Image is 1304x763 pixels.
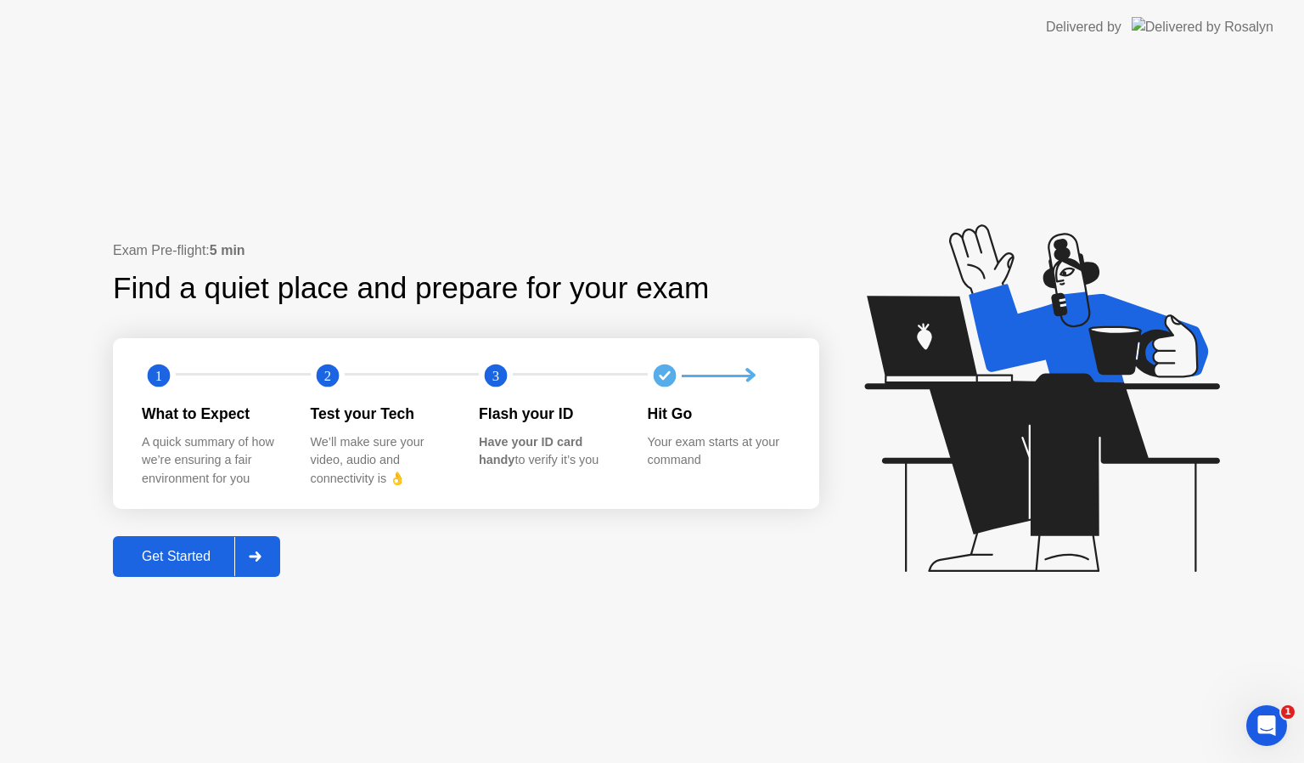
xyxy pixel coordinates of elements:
div: Your exam starts at your command [648,433,790,470]
div: Exam Pre-flight: [113,240,819,261]
text: 1 [155,368,162,384]
div: Delivered by [1046,17,1121,37]
div: Get Started [118,549,234,564]
div: to verify it’s you [479,433,621,470]
text: 2 [323,368,330,384]
div: Find a quiet place and prepare for your exam [113,266,711,311]
b: 5 min [210,243,245,257]
text: 3 [492,368,499,384]
img: Delivered by Rosalyn [1132,17,1273,37]
span: 1 [1281,705,1295,719]
b: Have your ID card handy [479,435,582,467]
div: Hit Go [648,403,790,425]
iframe: Intercom live chat [1246,705,1287,746]
div: A quick summary of how we’re ensuring a fair environment for you [142,433,284,489]
div: What to Expect [142,403,284,425]
div: Test your Tech [311,403,452,425]
div: We’ll make sure your video, audio and connectivity is 👌 [311,433,452,489]
div: Flash your ID [479,403,621,425]
button: Get Started [113,536,280,577]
